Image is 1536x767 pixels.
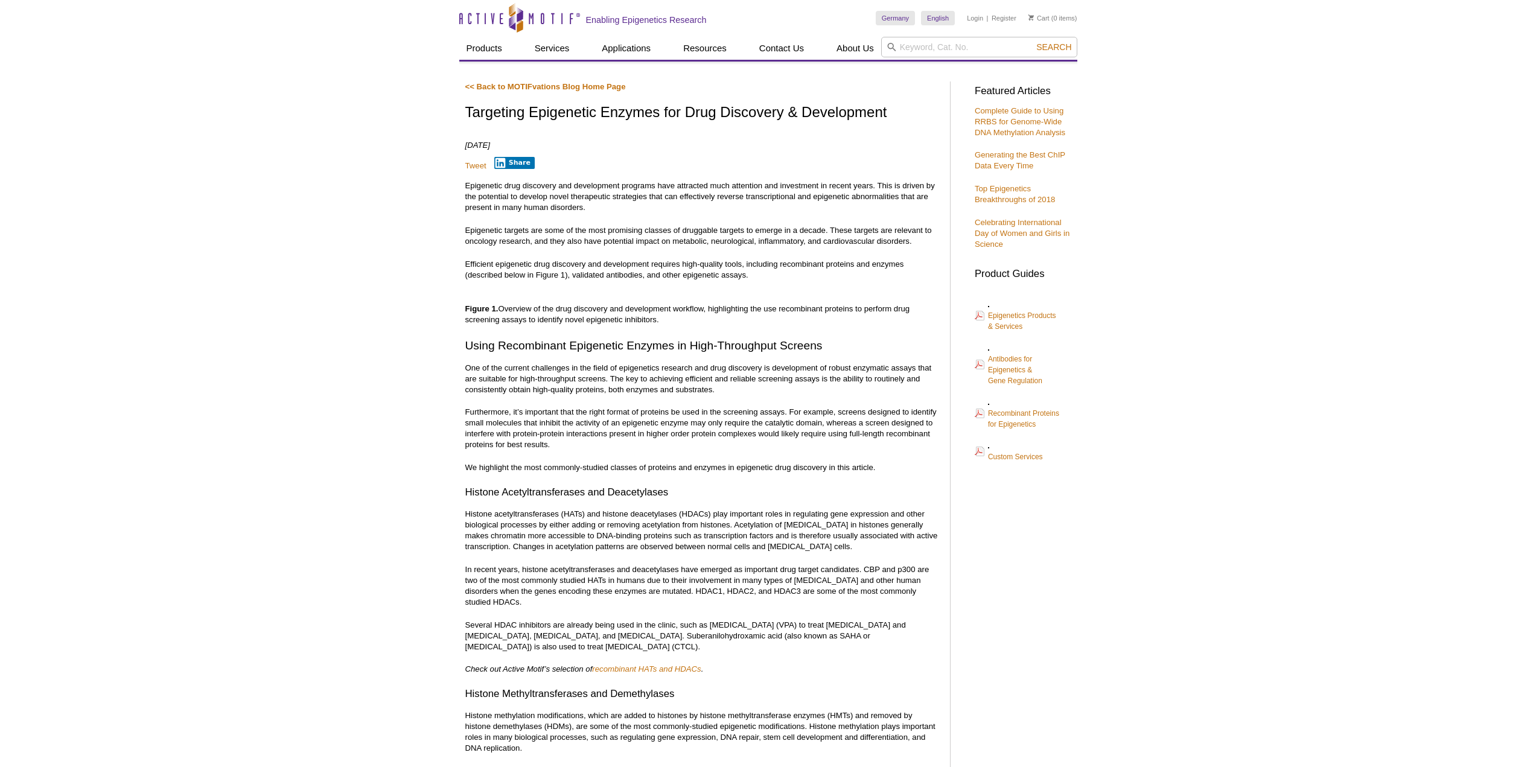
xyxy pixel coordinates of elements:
[988,349,989,351] img: Abs_epi_2015_cover_web_70x200
[592,664,701,673] a: recombinant HATs and HDACs
[988,306,989,307] img: Epi_brochure_140604_cover_web_70x200
[988,404,989,405] img: Rec_prots_140604_cover_web_70x200
[586,14,707,25] h2: Enabling Epigenetics Research
[975,218,1069,249] a: Celebrating International Day of Women and Girls in Science
[975,439,1043,463] a: Custom Services
[1028,14,1050,22] a: Cart
[987,11,989,25] li: |
[465,161,486,170] a: Tweet
[465,664,704,673] em: Check out Active Motif’s selection of .
[975,298,1056,333] a: Epigenetics Products& Services
[975,342,1042,387] a: Antibodies forEpigenetics &Gene Regulation
[975,396,1059,431] a: Recombinant Proteinsfor Epigenetics
[465,304,938,325] p: Overview of the drug discovery and development workflow, highlighting the use recombinant protein...
[975,150,1065,170] a: Generating the Best ChIP Data Every Time
[975,86,1071,97] h3: Featured Articles
[992,14,1016,22] a: Register
[527,37,577,60] a: Services
[988,355,1042,385] span: Antibodies for Epigenetics & Gene Regulation
[1036,42,1071,52] span: Search
[988,409,1059,428] span: Recombinant Proteins for Epigenetics
[465,363,938,395] p: One of the current challenges in the field of epigenetics research and drug discovery is developm...
[465,407,938,450] p: Furthermore, it’s important that the right format of proteins be used in the screening assays. Fo...
[494,157,535,169] button: Share
[465,620,938,652] p: Several HDAC inhibitors are already being used in the clinic, such as [MEDICAL_DATA] (VPA) to tre...
[465,304,499,313] strong: Figure 1.
[988,311,1056,331] span: Epigenetics Products & Services
[465,82,626,91] a: << Back to MOTIFvations Blog Home Page
[465,485,938,500] h3: Histone Acetyltransferases and Deacetylases
[465,564,938,608] p: In recent years, histone acetyltransferases and deacetylases have emerged as important drug targe...
[465,259,938,281] p: Efficient epigenetic drug discovery and development requires high-quality tools, including recomb...
[594,37,658,60] a: Applications
[465,180,938,213] p: Epigenetic drug discovery and development programs have attracted much attention and investment i...
[465,225,938,247] p: Epigenetic targets are some of the most promising classes of druggable targets to emerge in a dec...
[465,141,491,150] em: [DATE]
[465,462,938,473] p: We highlight the most commonly-studied classes of proteins and enzymes in epigenetic drug discove...
[465,337,938,354] h2: Using Recombinant Epigenetic Enzymes in High-Throughput Screens
[465,509,938,552] p: Histone acetyltransferases (HATs) and histone deacetylases (HDACs) play important roles in regula...
[465,104,938,122] h1: Targeting Epigenetic Enzymes for Drug Discovery & Development
[459,37,509,60] a: Products
[921,11,955,25] a: English
[676,37,734,60] a: Resources
[988,447,989,448] img: Custom_Services_cover
[1033,42,1075,53] button: Search
[752,37,811,60] a: Contact Us
[967,14,983,22] a: Login
[975,106,1065,137] a: Complete Guide to Using RRBS for Genome-Wide DNA Methylation Analysis
[975,262,1071,279] h3: Product Guides
[988,453,1043,461] span: Custom Services
[876,11,915,25] a: Germany
[829,37,881,60] a: About Us
[1028,14,1034,21] img: Your Cart
[1028,11,1077,25] li: (0 items)
[465,710,938,754] p: Histone methylation modifications, which are added to histones by histone methyltransferase enzym...
[465,687,938,701] h3: Histone Methyltransferases and Demethylases
[975,184,1055,204] a: Top Epigenetics Breakthroughs of 2018
[881,37,1077,57] input: Keyword, Cat. No.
